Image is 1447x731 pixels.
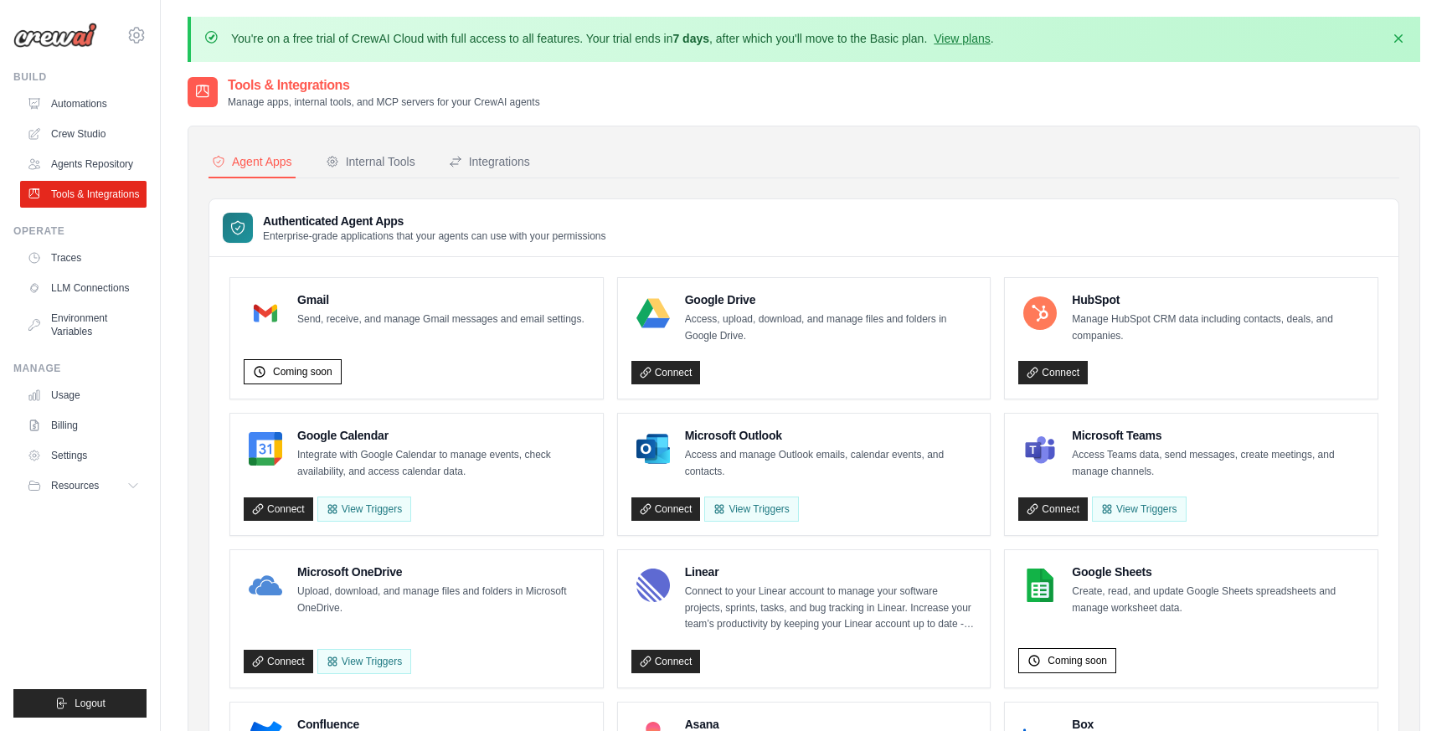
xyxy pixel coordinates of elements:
[20,305,147,345] a: Environment Variables
[297,291,584,308] h4: Gmail
[13,23,97,48] img: Logo
[20,181,147,208] a: Tools & Integrations
[1023,569,1057,602] img: Google Sheets Logo
[209,147,296,178] button: Agent Apps
[297,564,590,580] h4: Microsoft OneDrive
[20,151,147,178] a: Agents Repository
[685,291,977,308] h4: Google Drive
[636,569,670,602] img: Linear Logo
[244,497,313,521] a: Connect
[636,296,670,330] img: Google Drive Logo
[20,412,147,439] a: Billing
[685,564,977,580] h4: Linear
[1048,654,1107,667] span: Coming soon
[273,365,332,378] span: Coming soon
[326,153,415,170] div: Internal Tools
[317,649,411,674] : View Triggers
[13,689,147,718] button: Logout
[297,447,590,480] p: Integrate with Google Calendar to manage events, check availability, and access calendar data.
[631,361,701,384] a: Connect
[1072,291,1364,308] h4: HubSpot
[685,584,977,633] p: Connect to your Linear account to manage your software projects, sprints, tasks, and bug tracking...
[263,229,606,243] p: Enterprise-grade applications that your agents can use with your permissions
[1018,361,1088,384] a: Connect
[20,442,147,469] a: Settings
[13,224,147,238] div: Operate
[1072,584,1364,616] p: Create, read, and update Google Sheets spreadsheets and manage worksheet data.
[704,497,798,522] : View Triggers
[249,569,282,602] img: Microsoft OneDrive Logo
[317,497,411,522] button: View Triggers
[1072,447,1364,480] p: Access Teams data, send messages, create meetings, and manage channels.
[249,432,282,466] img: Google Calendar Logo
[297,427,590,444] h4: Google Calendar
[75,697,106,710] span: Logout
[20,245,147,271] a: Traces
[263,213,606,229] h3: Authenticated Agent Apps
[685,311,977,344] p: Access, upload, download, and manage files and folders in Google Drive.
[51,479,99,492] span: Resources
[20,472,147,499] button: Resources
[685,427,977,444] h4: Microsoft Outlook
[1072,427,1364,444] h4: Microsoft Teams
[685,447,977,480] p: Access and manage Outlook emails, calendar events, and contacts.
[1018,497,1088,521] a: Connect
[244,650,313,673] a: Connect
[20,90,147,117] a: Automations
[20,275,147,301] a: LLM Connections
[20,121,147,147] a: Crew Studio
[1072,311,1364,344] p: Manage HubSpot CRM data including contacts, deals, and companies.
[934,32,990,45] a: View plans
[231,30,994,47] p: You're on a free trial of CrewAI Cloud with full access to all features. Your trial ends in , aft...
[631,497,701,521] a: Connect
[449,153,530,170] div: Integrations
[13,70,147,84] div: Build
[445,147,533,178] button: Integrations
[228,75,540,95] h2: Tools & Integrations
[1092,497,1186,522] : View Triggers
[631,650,701,673] a: Connect
[297,311,584,328] p: Send, receive, and manage Gmail messages and email settings.
[1072,564,1364,580] h4: Google Sheets
[20,382,147,409] a: Usage
[13,362,147,375] div: Manage
[1023,432,1057,466] img: Microsoft Teams Logo
[1023,296,1057,330] img: HubSpot Logo
[672,32,709,45] strong: 7 days
[228,95,540,109] p: Manage apps, internal tools, and MCP servers for your CrewAI agents
[297,584,590,616] p: Upload, download, and manage files and folders in Microsoft OneDrive.
[212,153,292,170] div: Agent Apps
[322,147,419,178] button: Internal Tools
[636,432,670,466] img: Microsoft Outlook Logo
[249,296,282,330] img: Gmail Logo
